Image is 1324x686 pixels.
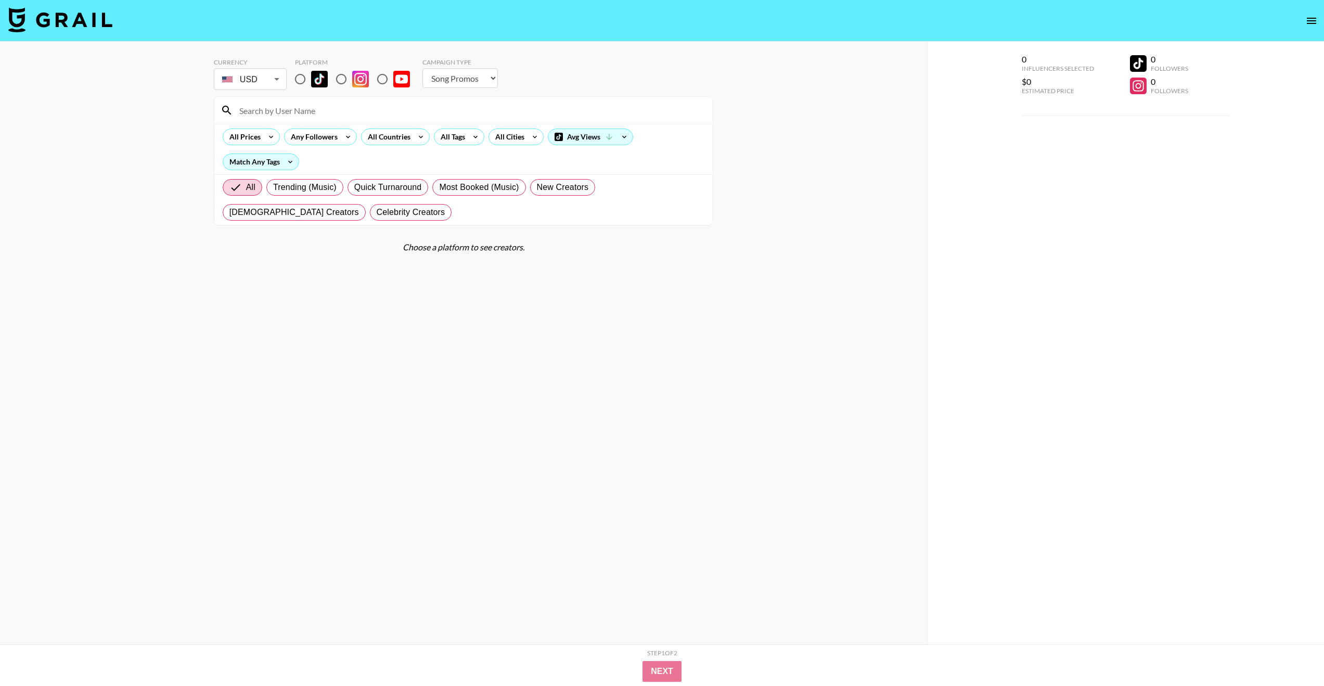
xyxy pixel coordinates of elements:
[1022,77,1094,87] div: $0
[233,102,706,119] input: Search by User Name
[354,181,422,194] span: Quick Turnaround
[273,181,337,194] span: Trending (Music)
[285,129,340,145] div: Any Followers
[377,206,445,219] span: Celebrity Creators
[295,58,418,66] div: Platform
[1272,634,1312,674] iframe: Drift Widget Chat Controller
[1022,65,1094,72] div: Influencers Selected
[1151,77,1188,87] div: 0
[422,58,498,66] div: Campaign Type
[1022,54,1094,65] div: 0
[352,71,369,87] img: Instagram
[1151,87,1188,95] div: Followers
[548,129,633,145] div: Avg Views
[1151,65,1188,72] div: Followers
[223,129,263,145] div: All Prices
[393,71,410,87] img: YouTube
[216,70,285,88] div: USD
[311,71,328,87] img: TikTok
[246,181,255,194] span: All
[229,206,359,219] span: [DEMOGRAPHIC_DATA] Creators
[214,242,713,252] div: Choose a platform to see creators.
[362,129,413,145] div: All Countries
[439,181,519,194] span: Most Booked (Music)
[1151,54,1188,65] div: 0
[1022,87,1094,95] div: Estimated Price
[647,649,677,657] div: Step 1 of 2
[223,154,299,170] div: Match Any Tags
[642,661,682,682] button: Next
[8,7,112,32] img: Grail Talent
[537,181,589,194] span: New Creators
[214,58,287,66] div: Currency
[434,129,467,145] div: All Tags
[1301,10,1322,31] button: open drawer
[489,129,526,145] div: All Cities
